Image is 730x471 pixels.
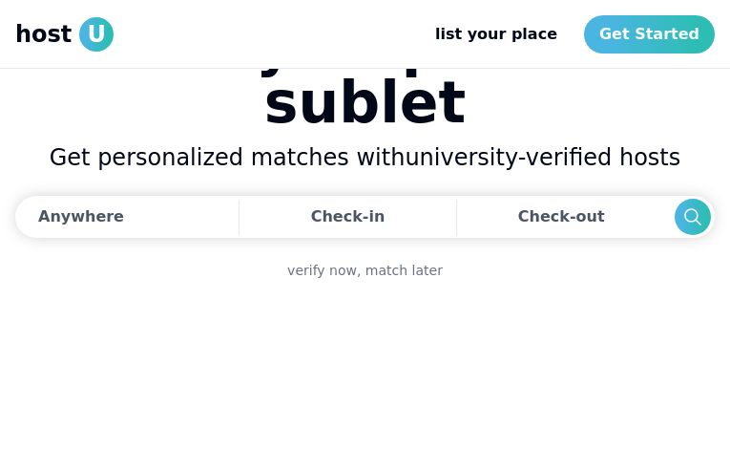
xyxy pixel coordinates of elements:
[15,17,114,52] a: hostU
[15,196,715,238] div: Dates trigger
[15,142,715,173] h2: Get personalized matches with university-verified hosts
[15,16,715,131] h1: Find your perfect sublet
[79,17,114,52] span: U
[675,199,711,235] button: Search
[420,15,715,54] nav: Main
[15,19,72,50] span: host
[287,261,443,280] a: verify now, match later
[311,198,386,236] div: Check-in
[15,196,233,238] button: Anywhere
[584,15,715,54] a: Get Started
[420,15,573,54] a: list your place
[38,205,124,228] div: Anywhere
[518,198,613,236] div: Check-out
